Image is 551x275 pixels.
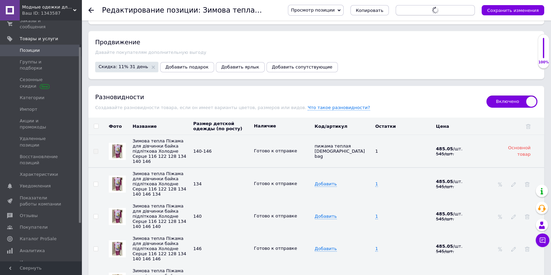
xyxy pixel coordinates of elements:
i: Сохранить изменения [487,8,539,13]
span: Модные одежки для меня и крошки [22,4,73,10]
span: Товары и услуги [20,36,58,42]
h2: Качественная детская теплая пижама для девочки подростка пошита из полотна [7,7,159,31]
button: Копировать [350,5,389,15]
button: Чат с покупателем [536,233,549,247]
span: Характеристики [20,171,58,178]
span: Сезонные скидки [20,77,63,89]
span: Просмотр позиции [291,7,334,13]
button: Добавить ярлык [216,62,265,72]
th: Фото [104,118,131,135]
td: Данные основного товара [252,135,313,168]
span: Позиции [20,47,40,54]
span: Что такое разновидности? [308,105,370,110]
span: 140-146 [193,149,212,154]
span: 1 [375,246,378,251]
strong: Производитель: [GEOGRAPHIC_DATA] [7,37,91,42]
span: 1 [375,181,378,187]
div: / шт. [436,179,483,184]
td: Данные основного товара [192,135,253,168]
button: Сохранить изменения [482,5,544,15]
div: Разновидности [95,93,480,101]
b: 485.05 [436,244,453,249]
th: Наличие [252,118,313,135]
span: Название унаследовано от основного товара [133,236,186,261]
div: Продвижение [95,38,537,46]
span: Название унаследовано от основного товара [133,171,186,197]
button: Добавить сопутствующие [266,62,338,72]
span: Инструменты вебмастера и SEO [20,259,63,272]
button: Добавить подарок [160,62,214,72]
span: Категории [20,95,45,101]
span: Удаленные позиции [20,136,63,148]
div: / шт. [436,146,494,151]
span: Данные основного товара [375,149,378,154]
span: Аналитика [20,248,45,254]
span: Добавить ярлык [221,64,259,70]
th: Код/артикул [313,118,374,135]
span: Готово к отправке [254,148,297,153]
b: 485.05 [436,211,453,216]
span: Добавить сопутствующие [272,64,332,70]
strong: в комментарии к заказу, пожалуйста, размер. [7,60,106,65]
span: Размер детской одежды (по росту) [193,121,242,131]
div: / шт. [436,211,483,216]
span: Заказы и сообщения [20,18,63,30]
th: Цена [434,118,495,135]
em: Размеры полноразмерные, не маломерят. [7,48,96,54]
div: 545 / шт. [436,216,483,221]
div: 545 / шт. [436,184,483,189]
span: Название унаследовано от основного товара [133,203,186,229]
div: 100% [538,60,549,65]
span: Основной товар [508,145,531,156]
b: 485.05 [436,179,453,184]
span: 1 [375,214,378,219]
span: Показатели работы компании [20,195,63,207]
div: Ваш ID: 1343587 [22,10,82,16]
span: Добавить [315,214,337,219]
span: 134 [193,181,202,186]
span: Добавить [315,181,337,187]
div: Давайте покупателям дополнительную выгоду [95,50,537,55]
span: пижама теплая [DEMOGRAPHIC_DATA] bag [315,143,365,159]
span: Создавайте разновидности товара, если он имеет варианты цветов, размеров или видов. [95,105,308,110]
div: / шт. [436,244,483,249]
span: Копировать [356,8,383,13]
span: Включено [486,95,537,108]
span: Добавить подарок [166,64,209,70]
span: Добавить [315,246,337,251]
span: Готово к отправке [254,246,297,251]
th: Остатки [374,118,434,135]
span: Покупатели [20,224,48,230]
span: Импорт [20,106,37,112]
p: [PERSON_NAME] и [PERSON_NAME] на манжете. [7,71,159,78]
span: Уведомления [20,183,51,189]
p: Рисунок - нанесение. [7,82,159,90]
b: 485.05 [436,146,453,151]
span: Готово к отправке [254,213,297,218]
span: 140 [193,214,202,219]
div: 545 / шт. [436,249,483,254]
div: Вернуться назад [88,7,94,13]
span: Отзывы [20,213,38,219]
div: 545 / шт. [436,151,494,156]
span: Группы и подборки [20,59,63,71]
body: Визуальный текстовый редактор, 775085A3-07AD-45C9-BF6D-5A84F8F3C403 [7,7,159,120]
td: Данные основного товара [434,135,495,168]
span: Готово к отправке [254,181,297,186]
div: 100% Качество заполнения [538,34,549,68]
span: 146 [193,246,202,251]
span: Восстановление позиций [20,154,63,166]
td: Данные основного товара [313,135,374,168]
span: Акции и промокоды [20,118,63,130]
span: Скидка: 11% 31 день [99,64,148,69]
strong: : Интерлок на байке - 100%хлопок [7,15,127,30]
th: Название [131,118,192,135]
span: Каталог ProSale [20,236,56,242]
span: Зимова тепла Піжама для дівчинки байка підліткова Холодне Серце 116 122 128 134 140 146 [133,138,186,164]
